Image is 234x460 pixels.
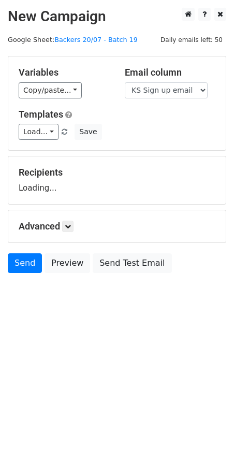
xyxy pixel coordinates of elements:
[157,34,226,46] span: Daily emails left: 50
[8,253,42,273] a: Send
[19,124,58,140] a: Load...
[8,8,226,25] h2: New Campaign
[157,36,226,44] a: Daily emails left: 50
[8,36,138,44] small: Google Sheet:
[54,36,138,44] a: Backers 20/07 - Batch 19
[19,109,63,120] a: Templates
[19,82,82,98] a: Copy/paste...
[125,67,215,78] h5: Email column
[19,221,215,232] h5: Advanced
[93,253,171,273] a: Send Test Email
[75,124,101,140] button: Save
[45,253,90,273] a: Preview
[19,167,215,178] h5: Recipients
[19,67,109,78] h5: Variables
[19,167,215,194] div: Loading...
